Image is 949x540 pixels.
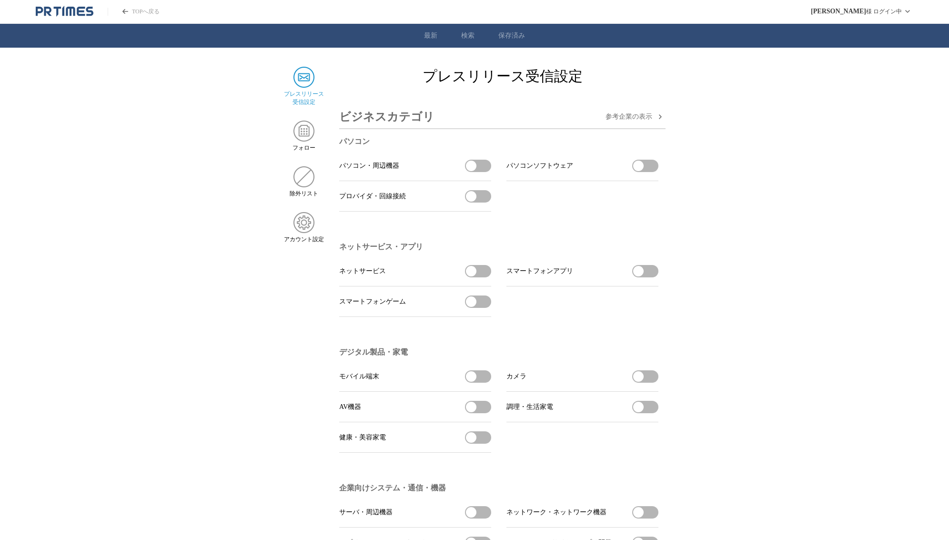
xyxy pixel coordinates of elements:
[606,112,652,121] span: 参考企業の 表示
[339,347,658,357] h3: デジタル製品・家電
[293,67,314,88] img: プレスリリース 受信設定
[339,433,386,442] span: 健康・美容家電
[293,121,314,142] img: フォロー
[293,212,314,233] img: アカウント設定
[293,144,315,152] span: フォロー
[339,297,406,306] span: スマートフォンゲーム
[283,121,324,152] a: フォローフォロー
[339,403,361,411] span: AV機器
[339,137,658,147] h3: パソコン
[284,235,324,244] span: アカウント設定
[506,267,573,275] span: スマートフォンアプリ
[606,111,666,122] button: 参考企業の表示
[339,267,386,275] span: ネットサービス
[506,162,573,170] span: パソコンソフトウェア
[339,192,406,201] span: プロバイダ・回線接続
[283,166,324,198] a: 除外リスト除外リスト
[506,403,553,411] span: 調理・生活家電
[290,190,318,198] span: 除外リスト
[339,242,658,252] h3: ネットサービス・アプリ
[339,162,399,170] span: パソコン・周辺機器
[283,212,324,244] a: アカウント設定アカウント設定
[284,90,324,106] span: プレスリリース 受信設定
[108,8,160,16] a: PR TIMESのトップページはこちら
[36,6,93,17] a: PR TIMESのトップページはこちら
[339,67,666,86] h2: プレスリリース受信設定
[283,67,324,106] a: プレスリリース 受信設定プレスリリース 受信設定
[811,8,866,15] span: [PERSON_NAME]
[506,508,606,517] span: ネットワーク・ネットワーク機器
[293,166,314,187] img: 除外リスト
[339,483,658,493] h3: 企業向けシステム・通信・機器
[339,105,434,128] h3: ビジネスカテゴリ
[339,372,379,381] span: モバイル端末
[339,508,393,517] span: サーバ・周辺機器
[506,372,526,381] span: カメラ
